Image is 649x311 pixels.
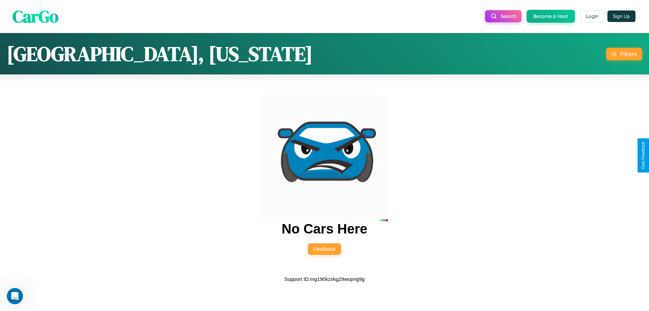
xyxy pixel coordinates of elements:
img: car [261,94,388,221]
h2: No Cars Here [282,221,367,237]
span: CarGo [13,4,58,28]
button: Feedback [308,243,341,255]
div: Give Feedback [641,142,646,169]
p: Support ID: mg190kzxkg29wopng9g [284,274,365,284]
div: Filters [620,50,637,58]
button: Login [580,10,604,22]
span: Search [501,13,516,19]
button: Search [485,10,522,22]
iframe: Intercom live chat [7,288,23,304]
button: Sign Up [607,10,635,22]
button: Filters [606,48,642,60]
button: Become a Host [527,10,575,23]
h1: [GEOGRAPHIC_DATA], [US_STATE] [7,40,313,68]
